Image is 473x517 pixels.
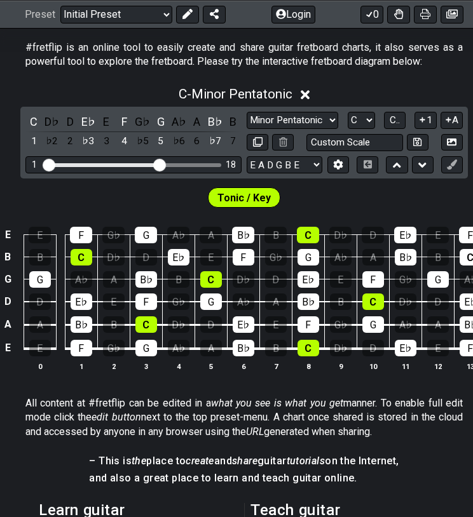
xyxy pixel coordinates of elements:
[179,86,292,102] span: C - Minor Pentatonic
[441,5,463,23] button: Create image
[362,340,384,356] div: D
[189,113,205,130] div: toggle pitch class
[102,227,125,243] div: G♭
[71,271,92,288] div: A♭
[427,293,449,310] div: D
[395,340,416,356] div: E♭
[362,227,384,243] div: D
[203,5,226,23] button: Share Preset
[70,227,92,243] div: F
[287,455,326,467] em: tutorials
[217,189,271,207] span: First enable full edit mode to edit
[422,359,454,373] th: 12
[265,293,287,310] div: A
[357,359,389,373] th: 10
[153,113,169,130] div: toggle pitch class
[29,227,51,243] div: E
[89,471,399,485] h4: and also a great place to learn and teach guitar online.
[247,156,322,173] select: Tuning
[233,340,254,356] div: B♭
[25,396,463,439] p: All content at #fretflip can be edited in a manner. To enable full edit mode click the next to th...
[168,249,189,265] div: E♭
[233,249,254,265] div: F
[62,113,78,130] div: toggle pitch class
[170,133,187,150] div: toggle scale degree
[103,316,125,333] div: B
[362,316,384,333] div: G
[176,5,199,23] button: Edit Preset
[71,249,92,265] div: C
[232,455,257,467] em: share
[265,249,287,265] div: G♭
[98,133,114,150] div: toggle scale degree
[247,112,338,129] select: Scale
[271,5,315,23] button: Login
[25,8,55,20] span: Preset
[135,227,157,243] div: G
[186,455,214,467] em: create
[327,156,349,173] button: Edit Tuning
[264,227,287,243] div: B
[130,359,162,373] th: 3
[103,340,125,356] div: G♭
[25,156,242,173] div: Visible fret range
[292,359,324,373] th: 8
[225,133,242,150] div: toggle scale degree
[103,293,125,310] div: E
[134,133,151,150] div: toggle scale degree
[60,5,172,23] select: Preset
[330,316,352,333] div: G♭
[232,227,254,243] div: B♭
[32,159,37,170] div: 1
[298,249,319,265] div: G
[168,340,189,356] div: A♭
[211,397,344,409] em: what you see is what you get
[233,316,254,333] div: E♭
[441,134,463,151] button: Create Image
[298,340,319,356] div: C
[29,316,51,333] div: A
[24,359,56,373] th: 0
[98,113,114,130] div: toggle pitch class
[135,293,157,310] div: F
[135,271,157,288] div: B♭
[134,113,151,130] div: toggle pitch class
[298,293,319,310] div: B♭
[25,113,42,130] div: toggle pitch class
[362,271,384,288] div: F
[71,340,92,356] div: F
[65,359,97,373] th: 1
[207,113,223,130] div: toggle pitch class
[427,316,449,333] div: A
[170,113,187,130] div: toggle pitch class
[265,340,287,356] div: B
[390,114,400,126] span: C..
[427,271,449,288] div: G
[89,454,399,468] h4: – This is place to and guitar on the Internet,
[168,293,189,310] div: G♭
[162,359,195,373] th: 4
[168,316,189,333] div: D♭
[427,340,449,356] div: E
[265,316,287,333] div: E
[80,113,97,130] div: toggle pitch class
[427,227,449,243] div: E
[200,271,222,288] div: C
[29,340,51,356] div: E
[298,271,319,288] div: E♭
[168,271,189,288] div: B
[97,359,130,373] th: 2
[324,359,357,373] th: 9
[25,133,42,150] div: toggle scale degree
[247,134,268,151] button: Copy
[357,156,378,173] button: Toggle horizontal chord view
[200,340,222,356] div: A
[92,411,141,423] em: edit button
[330,249,352,265] div: A♭
[233,271,254,288] div: D♭
[427,249,449,265] div: B
[132,455,146,467] em: the
[395,271,416,288] div: G♭
[207,133,223,150] div: toggle scale degree
[250,503,449,517] h2: Teach guitar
